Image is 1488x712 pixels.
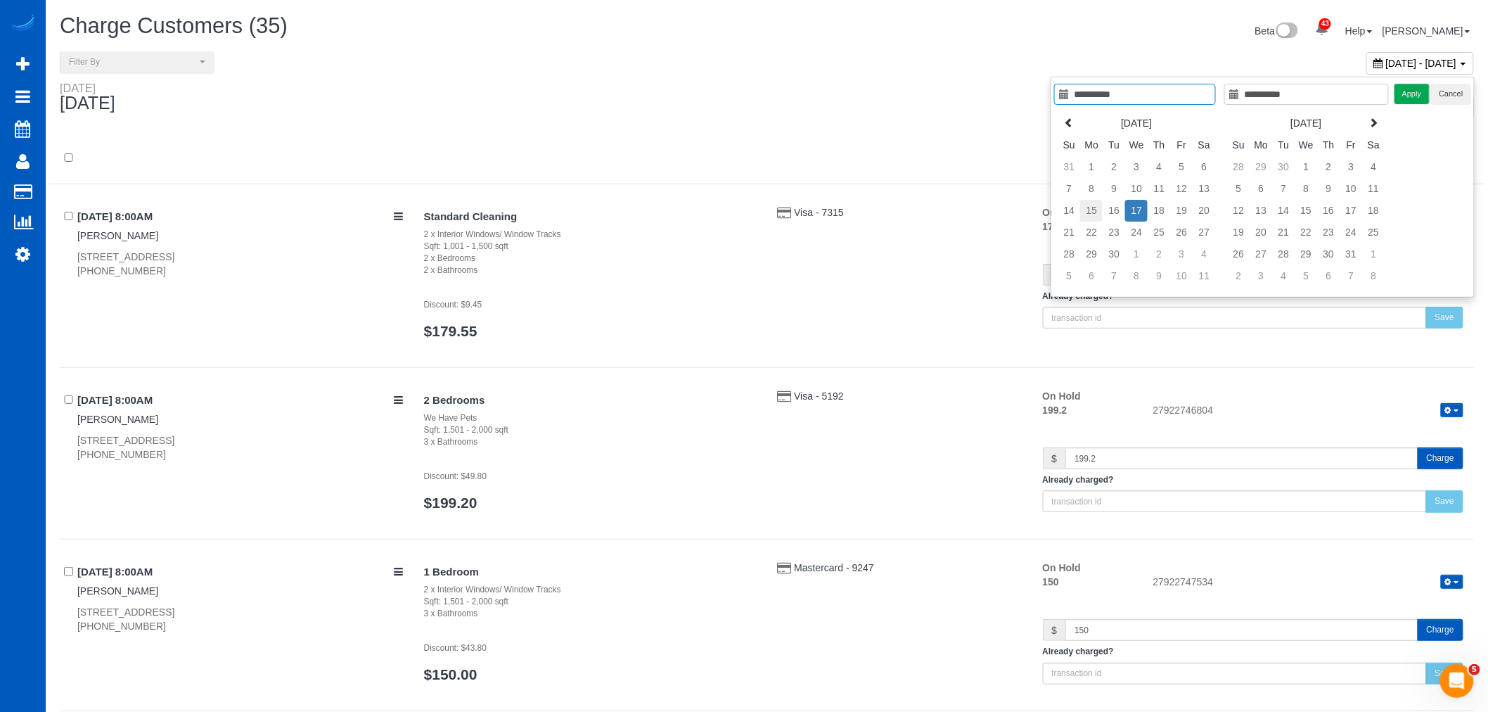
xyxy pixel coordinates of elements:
[60,51,214,73] button: Filter By
[1250,200,1272,222] td: 13
[1193,265,1215,287] td: 11
[1272,156,1295,178] td: 30
[1103,134,1125,156] th: Tu
[1295,222,1317,243] td: 22
[1058,222,1080,243] td: 21
[1275,23,1298,41] img: New interface
[1143,575,1474,592] div: 27922747534
[1103,265,1125,287] td: 7
[1080,134,1103,156] th: Mo
[1362,156,1385,178] td: 4
[1418,619,1463,641] button: Charge
[1362,178,1385,200] td: 11
[424,323,477,339] a: $179.55
[77,605,403,633] div: [STREET_ADDRESS] [PHONE_NUMBER]
[1432,84,1471,104] button: Cancel
[1227,156,1250,178] td: 28
[1250,222,1272,243] td: 20
[1170,222,1193,243] td: 26
[1317,134,1340,156] th: Th
[8,14,37,34] img: Automaid Logo
[60,82,129,113] div: [DATE]
[424,253,757,265] div: 2 x Bedrooms
[1317,178,1340,200] td: 9
[69,56,196,68] span: Filter By
[1043,207,1081,218] strong: On Hold
[1250,134,1272,156] th: Mo
[1125,156,1148,178] td: 3
[1043,221,1073,232] strong: 179.55
[424,436,757,448] div: 3 x Bathrooms
[60,13,288,38] span: Charge Customers (35)
[1170,178,1193,200] td: 12
[1386,58,1457,69] span: [DATE] - [DATE]
[1080,113,1193,134] th: [DATE]
[1250,113,1362,134] th: [DATE]
[424,300,482,310] small: Discount: $9.45
[1125,222,1148,243] td: 24
[1340,134,1362,156] th: Fr
[424,596,757,608] div: Sqft: 1,501 - 2,000 sqft
[1170,156,1193,178] td: 5
[1043,619,1066,641] span: $
[1170,243,1193,265] td: 3
[1043,490,1427,512] input: transaction id
[1317,156,1340,178] td: 2
[1193,243,1215,265] td: 4
[1058,243,1080,265] td: 28
[424,643,487,653] small: Discount: $43.80
[1272,243,1295,265] td: 28
[1308,14,1335,45] a: 43
[424,584,757,596] div: 2 x Interior Windows/ Window Tracks
[1080,178,1103,200] td: 8
[1043,476,1463,485] h5: Already charged?
[1440,664,1474,698] iframe: Intercom live chat
[1272,265,1295,287] td: 4
[1080,265,1103,287] td: 6
[1143,403,1474,420] div: 27922746804
[1148,156,1170,178] td: 4
[1058,265,1080,287] td: 5
[77,433,403,462] div: [STREET_ADDRESS] [PHONE_NUMBER]
[1383,25,1470,37] a: [PERSON_NAME]
[1043,576,1059,587] strong: 150
[1340,178,1362,200] td: 10
[1418,447,1463,469] button: Charge
[77,566,403,578] h4: [DATE] 8:00AM
[1080,243,1103,265] td: 29
[1058,134,1080,156] th: Su
[1340,265,1362,287] td: 7
[1317,222,1340,243] td: 23
[1227,178,1250,200] td: 5
[1394,84,1430,104] button: Apply
[1080,222,1103,243] td: 22
[1043,390,1081,402] strong: On Hold
[77,414,158,425] a: [PERSON_NAME]
[1295,178,1317,200] td: 8
[1043,405,1067,416] strong: 199.2
[1148,243,1170,265] td: 2
[1148,134,1170,156] th: Th
[1043,307,1427,329] input: transaction id
[424,608,757,620] div: 3 x Bathrooms
[1250,265,1272,287] td: 3
[77,230,158,241] a: [PERSON_NAME]
[1227,243,1250,265] td: 26
[1043,562,1081,573] strong: On Hold
[1255,25,1299,37] a: Beta
[1272,222,1295,243] td: 21
[1227,265,1250,287] td: 2
[424,395,757,407] h4: 2 Bedrooms
[1058,156,1080,178] td: 31
[1148,200,1170,222] td: 18
[794,562,874,573] a: Mastercard - 9247
[424,211,757,223] h4: Standard Cleaning
[424,265,757,276] div: 2 x Bathrooms
[424,412,757,424] div: We Have Pets
[1317,200,1340,222] td: 16
[1362,200,1385,222] td: 18
[424,424,757,436] div: Sqft: 1,501 - 2,000 sqft
[60,82,115,94] div: [DATE]
[1080,156,1103,178] td: 1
